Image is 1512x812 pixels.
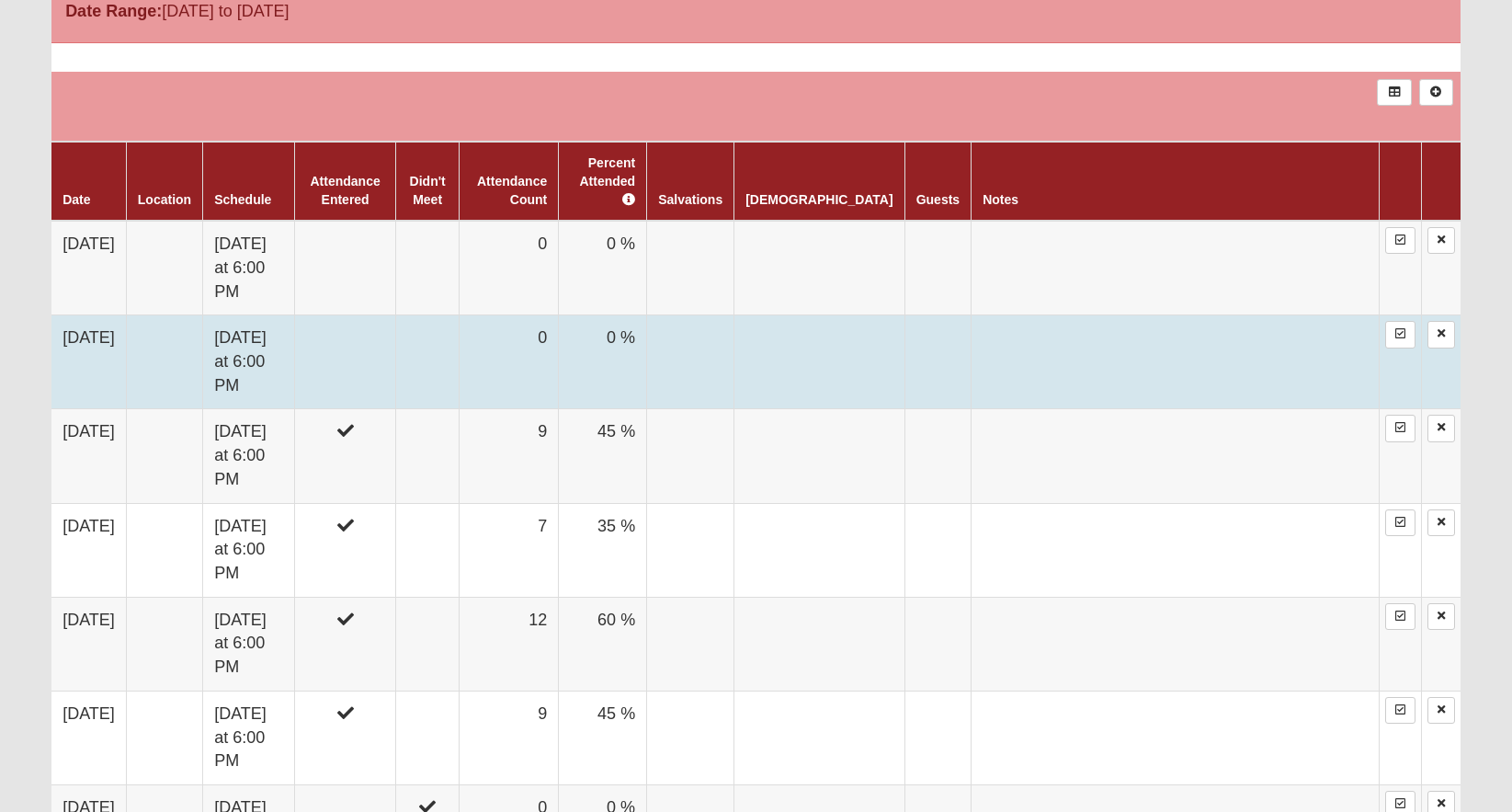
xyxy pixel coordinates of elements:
[460,503,559,597] td: 7
[559,315,647,409] td: 0 %
[1427,509,1455,536] a: Delete
[579,155,635,207] a: Percent Attended
[559,221,647,315] td: 0 %
[559,597,647,691] td: 60 %
[1385,697,1415,724] a: Enter Attendance
[460,221,559,315] td: 0
[1385,321,1415,348] a: Enter Attendance
[1385,509,1415,536] a: Enter Attendance
[1427,603,1455,630] a: Delete
[647,142,734,221] th: Salvations
[460,597,559,691] td: 12
[51,409,126,503] td: [DATE]
[51,315,126,409] td: [DATE]
[203,409,295,503] td: [DATE] at 6:00 PM
[203,691,295,784] td: [DATE] at 6:00 PM
[203,503,295,597] td: [DATE] at 6:00 PM
[310,174,380,207] a: Attendance Entered
[460,315,559,409] td: 0
[460,691,559,784] td: 9
[51,691,126,784] td: [DATE]
[410,174,446,207] a: Didn't Meet
[203,221,295,315] td: [DATE] at 6:00 PM
[138,192,191,207] a: Location
[734,142,904,221] th: [DEMOGRAPHIC_DATA]
[477,174,547,207] a: Attendance Count
[51,503,126,597] td: [DATE]
[1385,415,1415,441] a: Enter Attendance
[63,192,90,207] a: Date
[559,691,647,784] td: 45 %
[1427,227,1455,254] a: Delete
[1427,321,1455,348] a: Delete
[51,597,126,691] td: [DATE]
[1385,603,1415,630] a: Enter Attendance
[51,221,126,315] td: [DATE]
[983,192,1018,207] a: Notes
[559,409,647,503] td: 45 %
[904,142,971,221] th: Guests
[559,503,647,597] td: 35 %
[1385,227,1415,254] a: Enter Attendance
[1419,79,1453,106] a: Alt+N
[1427,697,1455,724] a: Delete
[1377,79,1411,106] a: Export to Excel
[1427,415,1455,441] a: Delete
[203,597,295,691] td: [DATE] at 6:00 PM
[460,409,559,503] td: 9
[203,315,295,409] td: [DATE] at 6:00 PM
[214,192,271,207] a: Schedule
